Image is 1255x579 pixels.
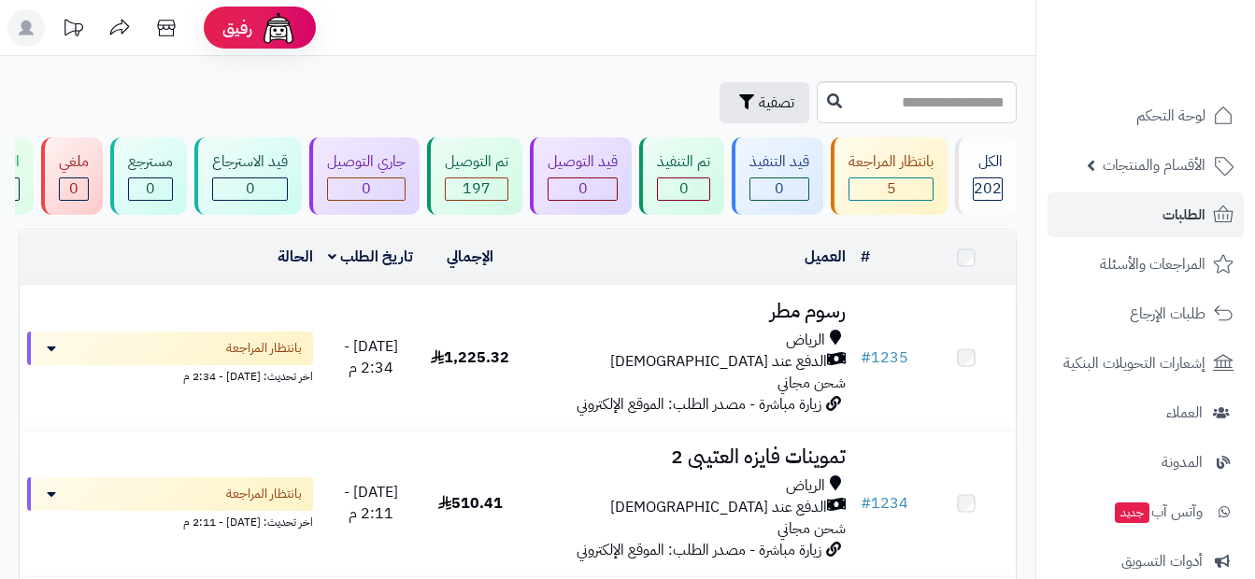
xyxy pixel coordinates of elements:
span: لوحة التحكم [1136,103,1205,129]
a: ملغي 0 [37,137,107,215]
span: شحن مجاني [777,517,846,540]
a: تاريخ الطلب [328,246,413,268]
span: الرياض [786,330,825,351]
div: 0 [658,178,709,200]
span: أدوات التسويق [1121,548,1203,574]
span: العملاء [1166,400,1203,426]
h3: رسوم مطر [527,301,846,322]
a: العميل [805,246,846,268]
span: رفيق [222,17,252,39]
div: بانتظار المراجعة [849,151,934,173]
span: # [861,346,871,369]
div: ملغي [59,151,89,173]
span: زيارة مباشرة - مصدر الطلب: الموقع الإلكتروني [577,539,821,561]
span: المدونة [1162,449,1203,475]
span: [DATE] - 2:11 م [344,481,398,525]
span: تصفية [759,92,794,114]
div: 0 [328,178,405,200]
a: تم التنفيذ 0 [635,137,728,215]
a: المدونة [1048,440,1244,485]
a: تحديثات المنصة [50,9,96,51]
span: الدفع عند [DEMOGRAPHIC_DATA] [610,497,827,518]
a: إشعارات التحويلات البنكية [1048,341,1244,386]
span: 202 [974,177,1002,200]
a: وآتس آبجديد [1048,489,1244,534]
a: العملاء [1048,390,1244,435]
div: اخر تحديث: [DATE] - 2:11 م [27,511,313,530]
a: الكل202 [951,137,1020,215]
a: مسترجع 0 [107,137,191,215]
a: #1234 [861,492,908,515]
div: 0 [213,178,287,200]
div: اخر تحديث: [DATE] - 2:34 م [27,365,313,385]
button: تصفية [720,82,809,123]
img: ai-face.png [260,9,297,47]
a: جاري التوصيل 0 [306,137,423,215]
span: الطلبات [1162,202,1205,228]
span: 1,225.32 [431,346,509,369]
span: إشعارات التحويلات البنكية [1063,350,1205,376]
div: جاري التوصيل [327,151,406,173]
div: 197 [446,178,507,200]
a: لوحة التحكم [1048,93,1244,138]
div: 0 [129,178,172,200]
div: الكل [973,151,1003,173]
div: تم التوصيل [445,151,508,173]
span: جديد [1115,502,1149,523]
span: وآتس آب [1113,499,1203,525]
span: 0 [362,177,371,200]
div: مسترجع [128,151,173,173]
a: المراجعات والأسئلة [1048,242,1244,287]
span: بانتظار المراجعة [226,339,302,358]
a: تم التوصيل 197 [423,137,526,215]
div: 0 [60,178,88,200]
span: 0 [578,177,588,200]
span: 510.41 [438,492,503,515]
span: # [861,492,871,515]
span: بانتظار المراجعة [226,485,302,503]
span: 0 [146,177,155,200]
a: طلبات الإرجاع [1048,291,1244,336]
div: قيد التوصيل [548,151,618,173]
span: زيارة مباشرة - مصدر الطلب: الموقع الإلكتروني [577,393,821,416]
img: logo-2.png [1128,14,1237,53]
span: الأقسام والمنتجات [1103,152,1205,178]
span: 0 [246,177,255,200]
a: قيد التوصيل 0 [526,137,635,215]
a: # [861,246,870,268]
a: الطلبات [1048,192,1244,237]
span: المراجعات والأسئلة [1100,251,1205,277]
span: 0 [679,177,689,200]
a: الحالة [278,246,313,268]
span: الدفع عند [DEMOGRAPHIC_DATA] [610,351,827,373]
span: 0 [775,177,784,200]
span: 5 [887,177,896,200]
span: 197 [463,177,491,200]
div: قيد الاسترجاع [212,151,288,173]
a: الإجمالي [447,246,493,268]
span: شحن مجاني [777,372,846,394]
a: بانتظار المراجعة 5 [827,137,951,215]
div: 5 [849,178,933,200]
a: قيد التنفيذ 0 [728,137,827,215]
a: #1235 [861,346,908,369]
span: 0 [69,177,78,200]
span: الرياض [786,475,825,497]
div: قيد التنفيذ [749,151,809,173]
span: [DATE] - 2:34 م [344,335,398,379]
span: طلبات الإرجاع [1130,301,1205,327]
div: 0 [750,178,808,200]
a: قيد الاسترجاع 0 [191,137,306,215]
div: 0 [549,178,617,200]
h3: تموينات فايزه العتيبى 2 [527,446,846,468]
div: تم التنفيذ [657,151,710,173]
